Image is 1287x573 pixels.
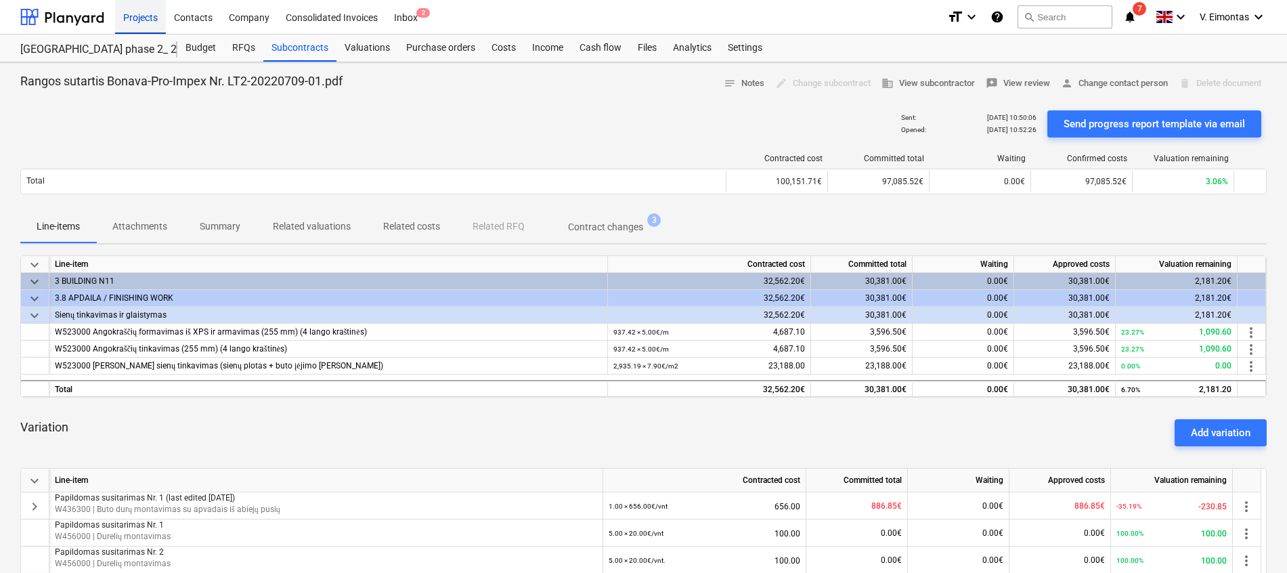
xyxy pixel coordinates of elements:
button: Search [1018,5,1112,28]
p: Variation [20,419,68,436]
span: keyboard_arrow_down [26,291,43,307]
span: keyboard_arrow_down [26,307,43,324]
button: Send progress report template via email [1047,110,1261,137]
div: Waiting [908,469,1009,492]
button: Add variation [1175,419,1267,446]
span: 3,596.50€ [870,344,907,354]
div: 3 BUILDING N11 [55,273,602,290]
button: Change contact person [1055,73,1173,94]
span: 3 [647,213,661,227]
span: 23,188.00€ [865,361,907,370]
div: 3.8 APDAILA / FINISHING WORK [55,290,602,307]
p: Summary [200,219,240,234]
div: 0.00€ [913,380,1014,397]
span: 3,596.50€ [1073,327,1110,337]
p: Sent : [901,113,916,122]
div: 32,562.20€ [608,273,811,290]
div: Committed total [833,154,924,163]
small: 100.00% [1116,530,1143,537]
div: 100.00 [1116,519,1227,547]
small: 0.00% [1121,362,1140,370]
div: -230.85 [1116,492,1227,520]
p: Papildomas susitarimas Nr. 2 [55,547,597,558]
a: Budget [177,35,224,62]
div: 0.00€ [913,273,1014,290]
span: View subcontractor [881,76,975,91]
div: 100.00 [609,519,800,547]
span: 97,085.52€ [882,177,923,186]
span: keyboard_arrow_right [26,498,43,515]
a: Files [630,35,665,62]
span: 0.00€ [982,528,1003,538]
span: Notes [724,76,764,91]
p: W456000 | Durelių montavimas [55,558,597,570]
div: Approved costs [1009,469,1111,492]
span: 0.00€ [982,555,1003,565]
span: more_vert [1243,341,1259,358]
span: Change contact person [1061,76,1168,91]
a: Purchase orders [398,35,483,62]
p: Rangos sutartis Bonava-Pro-Impex Nr. LT2-20220709-01.pdf [20,73,343,89]
span: 2 [416,8,430,18]
a: Settings [720,35,770,62]
small: 6.70% [1121,386,1140,394]
span: business [881,77,894,89]
small: 5.00 × 20.00€ / vnt [609,530,663,537]
a: Subcontracts [263,35,336,62]
i: keyboard_arrow_down [963,9,980,25]
div: 30,381.00€ [1014,307,1116,324]
span: 3,596.50€ [870,327,907,337]
div: 2,181.20 [1121,381,1231,398]
div: Valuation remaining [1111,469,1233,492]
p: Total [26,175,45,187]
div: 4,687.10 [613,341,805,358]
div: 30,381.00€ [811,273,913,290]
div: 30,381.00€ [811,307,913,324]
div: Valuation remaining [1116,256,1238,273]
span: 3.06% [1206,177,1228,186]
i: format_size [947,9,963,25]
a: Cash flow [571,35,630,62]
div: 0.00 [1121,358,1231,375]
small: 937.42 × 5.00€ / m [613,345,669,353]
i: keyboard_arrow_down [1250,9,1267,25]
div: 100,151.71€ [726,171,827,192]
small: 100.00% [1116,557,1143,564]
a: Analytics [665,35,720,62]
div: 30,381.00€ [811,380,913,397]
div: Approved costs [1014,256,1116,273]
a: RFQs [224,35,263,62]
span: reviews [986,77,998,89]
small: 23.27% [1121,328,1144,336]
div: 32,562.20€ [608,290,811,307]
span: 3,596.50€ [1073,344,1110,354]
span: 0.00€ [881,528,902,538]
div: 30,381.00€ [1014,380,1116,397]
p: W456000 | Durelių montavimas [55,531,597,543]
div: W523000 [PERSON_NAME] sienų tinkavimas (sienų plotas + buto įėjimo [PERSON_NAME]) [55,358,602,375]
p: Contract changes [568,220,643,234]
button: View subcontractor [876,73,980,94]
div: Confirmed costs [1037,154,1127,163]
small: 5.00 × 20.00€ / vnt. [609,557,666,564]
div: Valuation remaining [1138,154,1229,163]
div: Waiting [913,256,1014,273]
p: Line-items [37,219,80,234]
span: 0.00€ [987,344,1008,354]
span: person [1061,77,1073,89]
span: 0.00€ [881,555,902,565]
a: Income [524,35,571,62]
i: Knowledge base [990,9,1004,25]
div: 30,381.00€ [1014,273,1116,290]
p: Papildomas susitarimas Nr. 1 [55,519,597,531]
span: 0.00€ [987,327,1008,337]
div: 1,090.60 [1121,324,1231,341]
div: W523000 Angokraščių formavimas iš XPS ir armavimas (255 mm) (4 lango kraštinės) [55,324,602,341]
button: View review [980,73,1055,94]
div: [GEOGRAPHIC_DATA] phase 2_ 2901842/2901884 [20,43,161,57]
